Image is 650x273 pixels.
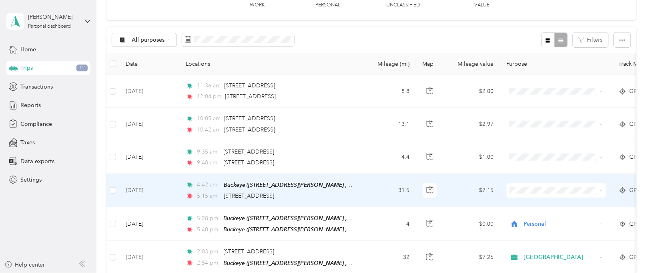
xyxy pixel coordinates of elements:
[197,225,220,234] span: 5:40 pm
[20,120,52,128] span: Compliance
[119,207,179,241] td: [DATE]
[363,108,416,141] td: 13.1
[225,93,276,100] span: [STREET_ADDRESS]
[224,159,275,166] span: [STREET_ADDRESS]
[444,108,500,141] td: $2.97
[28,24,71,29] div: Personal dashboard
[76,65,88,72] span: 12
[224,182,431,188] span: Buckeye ([STREET_ADDRESS][PERSON_NAME] , Buckeye, [GEOGRAPHIC_DATA])
[119,141,179,174] td: [DATE]
[630,220,640,229] span: GPS
[475,2,490,9] p: Value
[132,37,165,43] span: All purposes
[416,53,444,75] th: Map
[197,81,221,90] span: 11:36 am
[444,53,500,75] th: Mileage value
[444,207,500,241] td: $0.00
[630,186,640,195] span: GPS
[316,2,341,9] p: Personal
[524,253,597,262] span: [GEOGRAPHIC_DATA]
[20,138,35,147] span: Taxes
[224,82,275,89] span: [STREET_ADDRESS]
[224,260,431,267] span: Buckeye ([STREET_ADDRESS][PERSON_NAME] , Buckeye, [GEOGRAPHIC_DATA])
[179,53,363,75] th: Locations
[224,148,275,155] span: [STREET_ADDRESS]
[197,125,221,134] span: 10:42 am
[20,101,41,109] span: Reports
[197,192,220,200] span: 5:15 am
[20,176,42,184] span: Settings
[197,247,220,256] span: 2:03 pm
[224,215,431,222] span: Buckeye ([STREET_ADDRESS][PERSON_NAME] , Buckeye, [GEOGRAPHIC_DATA])
[363,75,416,108] td: 8.8
[197,148,220,156] span: 9:35 am
[197,114,221,123] span: 10:05 am
[197,214,220,223] span: 5:28 pm
[4,261,45,269] button: Help center
[250,2,265,9] p: Work
[197,92,222,101] span: 12:04 pm
[20,83,53,91] span: Transactions
[20,45,36,54] span: Home
[630,120,640,129] span: GPS
[444,141,500,174] td: $1.00
[20,157,54,166] span: Data exports
[224,248,275,255] span: [STREET_ADDRESS]
[363,53,416,75] th: Mileage (mi)
[28,13,78,21] div: [PERSON_NAME]
[197,180,220,189] span: 4:42 am
[363,141,416,174] td: 4.4
[224,226,431,233] span: Buckeye ([STREET_ADDRESS][PERSON_NAME] , Buckeye, [GEOGRAPHIC_DATA])
[386,2,420,9] p: Unclassified
[363,174,416,207] td: 31.5
[119,53,179,75] th: Date
[630,153,640,162] span: GPS
[500,53,612,75] th: Purpose
[119,108,179,141] td: [DATE]
[20,64,33,72] span: Trips
[224,126,275,133] span: [STREET_ADDRESS]
[630,87,640,96] span: GPS
[573,32,608,47] button: Filters
[119,75,179,108] td: [DATE]
[605,228,650,273] iframe: Everlance-gr Chat Button Frame
[444,75,500,108] td: $2.00
[524,220,597,229] span: Personal
[224,192,275,199] span: [STREET_ADDRESS]
[119,174,179,207] td: [DATE]
[224,115,275,122] span: [STREET_ADDRESS]
[197,259,220,267] span: 2:54 pm
[363,207,416,241] td: 4
[197,158,220,167] span: 9:48 am
[444,174,500,207] td: $7.15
